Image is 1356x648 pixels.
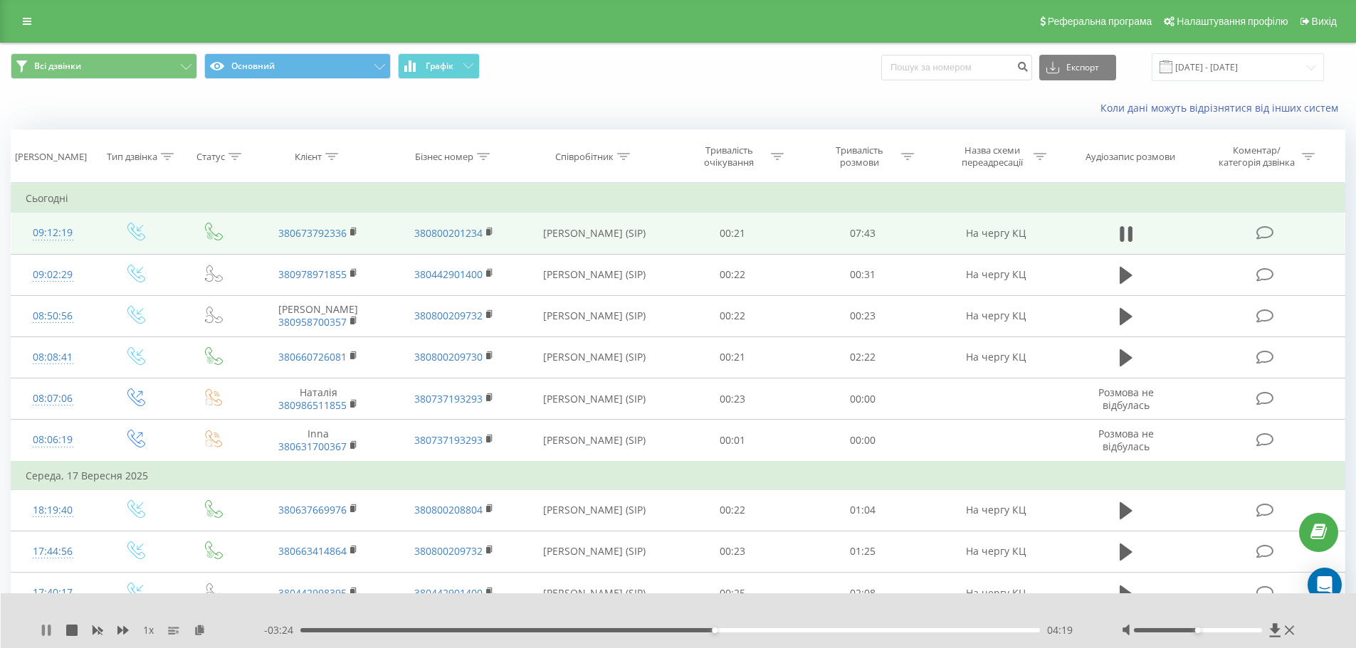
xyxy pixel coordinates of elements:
[278,267,347,281] a: 380978971855
[927,489,1063,531] td: На чергу КЦ
[668,378,798,420] td: 00:23
[15,151,87,163] div: [PERSON_NAME]
[414,267,483,281] a: 380442901400
[668,489,798,531] td: 00:22
[668,573,798,614] td: 00:25
[1098,386,1154,412] span: Розмова не відбулась
[1100,101,1345,115] a: Коли дані можуть відрізнятися вiд інших систем
[668,213,798,254] td: 00:21
[927,336,1063,378] td: На чергу КЦ
[927,531,1063,572] td: На чергу КЦ
[1177,16,1288,27] span: Налаштування профілю
[821,144,898,169] div: Тривалість розмови
[798,489,928,531] td: 01:04
[34,60,81,72] span: Всі дзвінки
[668,254,798,295] td: 00:22
[204,53,391,79] button: Основний
[26,261,80,289] div: 09:02:29
[798,378,928,420] td: 00:00
[522,420,668,462] td: [PERSON_NAME] (SIP)
[798,254,928,295] td: 00:31
[414,586,483,600] a: 380442901400
[278,398,347,412] a: 380986511855
[1047,623,1073,637] span: 04:19
[398,53,480,79] button: Графік
[668,295,798,336] td: 00:22
[522,573,668,614] td: [PERSON_NAME] (SIP)
[414,309,483,322] a: 380800209732
[414,350,483,363] a: 380800209730
[278,544,347,558] a: 380663414864
[927,573,1063,614] td: На чергу КЦ
[1039,55,1116,80] button: Експорт
[414,544,483,558] a: 380800209732
[278,503,347,516] a: 380637669976
[278,440,347,453] a: 380631700367
[278,586,347,600] a: 380442998395
[798,213,928,254] td: 07:43
[278,350,347,363] a: 380660726081
[196,151,225,163] div: Статус
[251,295,386,336] td: [PERSON_NAME]
[26,538,80,565] div: 17:44:56
[522,336,668,378] td: [PERSON_NAME] (SIP)
[522,295,668,336] td: [PERSON_NAME] (SIP)
[668,420,798,462] td: 00:01
[1215,144,1298,169] div: Коментар/категорія дзвінка
[251,378,386,420] td: Наталія
[278,315,347,329] a: 380958700357
[11,53,197,79] button: Всі дзвінки
[668,531,798,572] td: 00:23
[26,219,80,247] div: 09:12:19
[11,184,1345,213] td: Сьогодні
[107,151,157,163] div: Тип дзвінка
[415,151,473,163] div: Бізнес номер
[927,254,1063,295] td: На чергу КЦ
[426,61,453,71] span: Графік
[1195,627,1201,633] div: Accessibility label
[295,151,322,163] div: Клієнт
[522,531,668,572] td: [PERSON_NAME] (SIP)
[11,462,1345,490] td: Середа, 17 Вересня 2025
[278,226,347,240] a: 380673792336
[798,336,928,378] td: 02:22
[691,144,767,169] div: Тривалість очікування
[712,627,718,633] div: Accessibility label
[414,226,483,240] a: 380800201234
[26,426,80,454] div: 08:06:19
[414,433,483,447] a: 380737193293
[26,496,80,524] div: 18:19:40
[1086,151,1175,163] div: Аудіозапис розмови
[954,144,1030,169] div: Назва схеми переадресації
[26,302,80,330] div: 08:50:56
[1048,16,1152,27] span: Реферальна програма
[522,378,668,420] td: [PERSON_NAME] (SIP)
[414,392,483,405] a: 380737193293
[26,579,80,607] div: 17:40:17
[264,623,300,637] span: - 03:24
[927,213,1063,254] td: На чергу КЦ
[881,55,1032,80] input: Пошук за номером
[26,344,80,371] div: 08:08:41
[522,254,668,295] td: [PERSON_NAME] (SIP)
[26,385,80,413] div: 08:07:06
[798,531,928,572] td: 01:25
[668,336,798,378] td: 00:21
[522,213,668,254] td: [PERSON_NAME] (SIP)
[927,295,1063,336] td: На чергу КЦ
[1312,16,1337,27] span: Вихід
[143,623,154,637] span: 1 x
[798,573,928,614] td: 02:08
[251,420,386,462] td: Inna
[555,151,614,163] div: Співробітник
[522,489,668,531] td: [PERSON_NAME] (SIP)
[1098,427,1154,453] span: Розмова не відбулась
[798,295,928,336] td: 00:23
[798,420,928,462] td: 00:00
[1308,568,1342,602] div: Open Intercom Messenger
[414,503,483,516] a: 380800208804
